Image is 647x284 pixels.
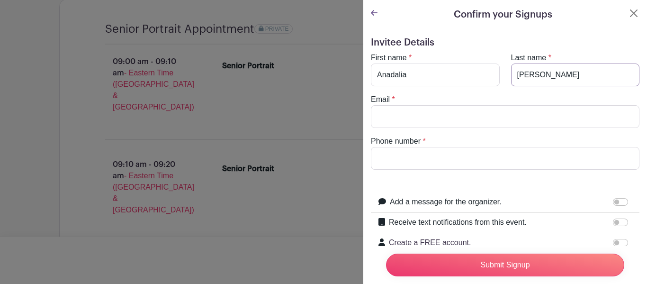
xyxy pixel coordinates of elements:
label: Last name [511,52,547,64]
p: Create a FREE account. [389,237,611,248]
label: First name [371,52,407,64]
label: Phone number [371,136,421,147]
h5: Confirm your Signups [454,8,552,22]
label: Email [371,94,390,105]
button: Close [628,8,639,19]
label: Receive text notifications from this event. [389,217,527,228]
label: Add a message for the organizer. [390,196,502,208]
input: Submit Signup [386,254,624,276]
h5: Invitee Details [371,37,639,48]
